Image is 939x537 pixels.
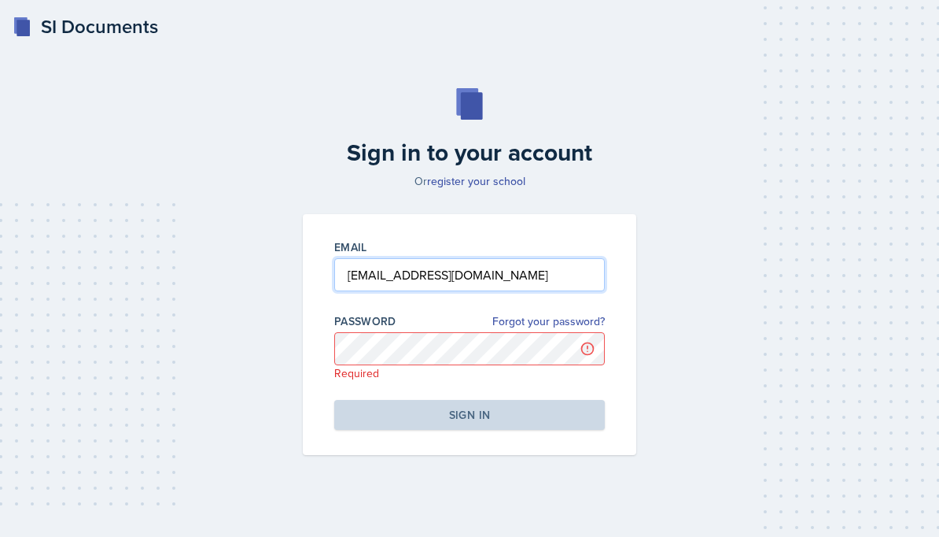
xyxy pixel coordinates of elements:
[492,313,605,330] a: Forgot your password?
[334,258,605,291] input: Email
[293,173,646,189] p: Or
[293,139,646,167] h2: Sign in to your account
[334,400,605,430] button: Sign in
[334,239,367,255] label: Email
[13,13,158,41] a: SI Documents
[427,173,525,189] a: register your school
[334,313,396,329] label: Password
[334,365,605,381] p: Required
[449,407,490,423] div: Sign in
